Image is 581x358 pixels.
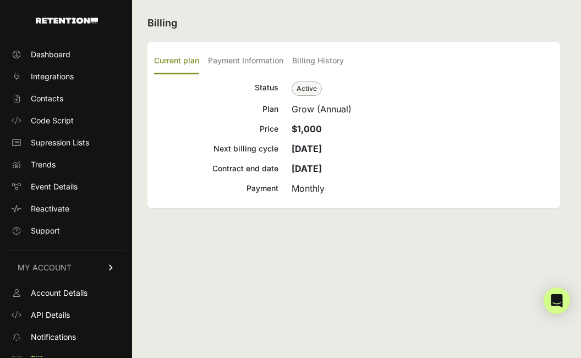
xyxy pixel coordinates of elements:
[208,48,283,74] label: Payment Information
[31,181,78,192] span: Event Details
[7,112,125,129] a: Code Script
[31,93,63,104] span: Contacts
[544,288,570,314] div: Open Intercom Messenger
[7,251,125,284] a: MY ACCOUNT
[18,262,72,273] span: MY ACCOUNT
[7,178,125,196] a: Event Details
[154,102,278,116] div: Plan
[292,82,322,96] span: Active
[7,156,125,173] a: Trends
[154,182,278,195] div: Payment
[292,48,344,74] label: Billing History
[31,49,70,60] span: Dashboard
[31,71,74,82] span: Integrations
[292,123,322,134] strong: $1,000
[154,122,278,135] div: Price
[31,115,74,126] span: Code Script
[7,306,125,324] a: API Details
[7,46,125,63] a: Dashboard
[7,284,125,302] a: Account Details
[154,48,199,74] label: Current plan
[31,332,76,343] span: Notifications
[7,200,125,218] a: Reactivate
[31,225,60,236] span: Support
[7,90,125,107] a: Contacts
[292,182,553,195] div: Monthly
[292,163,322,174] strong: [DATE]
[31,159,56,170] span: Trends
[7,134,125,151] a: Supression Lists
[31,288,87,299] span: Account Details
[7,328,125,346] a: Notifications
[31,137,89,148] span: Supression Lists
[154,142,278,155] div: Next billing cycle
[147,15,560,31] h2: Billing
[36,18,98,24] img: Retention.com
[31,203,69,214] span: Reactivate
[31,310,70,321] span: API Details
[7,222,125,240] a: Support
[292,102,553,116] div: Grow (Annual)
[7,68,125,85] a: Integrations
[154,162,278,175] div: Contract end date
[292,143,322,154] strong: [DATE]
[154,81,278,96] div: Status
